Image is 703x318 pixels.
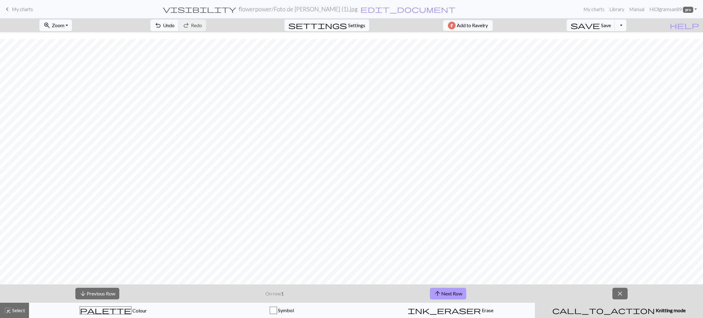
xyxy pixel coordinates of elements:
[408,306,481,315] span: ink_eraser
[457,22,488,29] span: Add to Ravelry
[655,307,686,313] span: Knitting mode
[29,303,198,318] button: Colour
[43,21,51,30] span: zoom_in
[4,306,11,315] span: highlight_alt
[481,307,493,313] span: Erase
[163,22,175,28] span: Undo
[552,306,655,315] span: call_to_action
[607,3,627,15] a: Library
[75,288,119,299] button: Previous Row
[80,306,131,315] span: palette
[360,5,456,13] span: edit_document
[430,288,466,299] button: Next Row
[571,21,600,30] span: save
[288,22,347,29] i: Settings
[288,21,347,30] span: settings
[52,22,64,28] span: Zoom
[581,3,607,15] a: My charts
[79,289,87,298] span: arrow_downward
[239,5,358,13] h2: flowerpower / Foto de [PERSON_NAME] (1).jpg
[39,20,72,31] button: Zoom
[443,20,493,31] button: Add to Ravelry
[434,289,441,298] span: arrow_upward
[535,303,703,318] button: Knitting mode
[448,22,456,29] img: Ravelry
[154,21,162,30] span: undo
[616,289,624,298] span: close
[4,5,11,13] span: keyboard_arrow_left
[670,21,699,30] span: help
[683,7,693,13] span: pro
[198,303,366,318] button: Symbol
[647,3,699,15] a: HiOlgramsan89 pro
[277,307,294,313] span: Symbol
[12,6,33,12] span: My charts
[567,20,615,31] button: Save
[366,303,535,318] button: Erase
[284,20,369,31] button: SettingsSettings
[627,3,647,15] a: Manual
[4,4,33,14] a: My charts
[601,22,611,28] span: Save
[281,291,284,296] strong: 1
[348,22,365,29] span: Settings
[265,290,284,297] p: On row
[163,5,236,13] span: visibility
[150,20,179,31] button: Undo
[11,307,25,313] span: Select
[132,308,147,313] span: Colour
